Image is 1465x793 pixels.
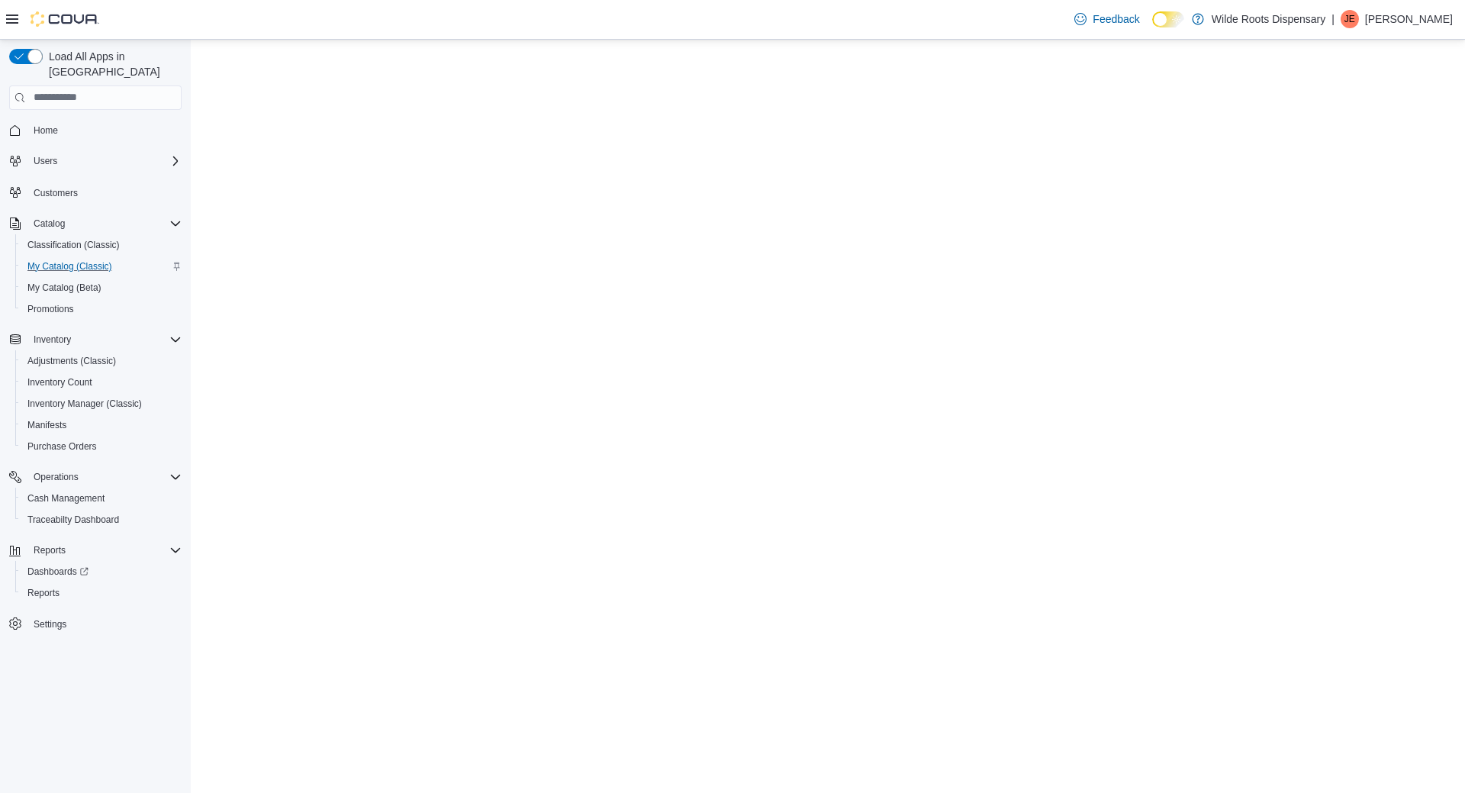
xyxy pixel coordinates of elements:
[21,300,80,318] a: Promotions
[15,277,188,298] button: My Catalog (Beta)
[27,152,63,170] button: Users
[15,414,188,436] button: Manifests
[27,121,182,140] span: Home
[1093,11,1139,27] span: Feedback
[27,184,84,202] a: Customers
[27,398,142,410] span: Inventory Manager (Classic)
[27,121,64,140] a: Home
[21,437,103,456] a: Purchase Orders
[3,466,188,488] button: Operations
[1068,4,1145,34] a: Feedback
[27,614,182,633] span: Settings
[21,373,98,392] a: Inventory Count
[15,436,188,457] button: Purchase Orders
[1152,11,1184,27] input: Dark Mode
[31,11,99,27] img: Cova
[27,376,92,388] span: Inventory Count
[3,181,188,203] button: Customers
[34,155,57,167] span: Users
[3,150,188,172] button: Users
[21,279,108,297] a: My Catalog (Beta)
[21,352,122,370] a: Adjustments (Classic)
[43,49,182,79] span: Load All Apps in [GEOGRAPHIC_DATA]
[21,563,182,581] span: Dashboards
[1341,10,1359,28] div: Joe Ennis
[21,236,126,254] a: Classification (Classic)
[34,544,66,556] span: Reports
[1331,10,1335,28] p: |
[21,416,182,434] span: Manifests
[3,213,188,234] button: Catalog
[3,119,188,141] button: Home
[21,563,95,581] a: Dashboards
[21,373,182,392] span: Inventory Count
[27,260,112,272] span: My Catalog (Classic)
[27,214,182,233] span: Catalog
[15,509,188,530] button: Traceabilty Dashboard
[27,541,72,559] button: Reports
[27,587,60,599] span: Reports
[34,124,58,137] span: Home
[1152,27,1153,28] span: Dark Mode
[3,613,188,635] button: Settings
[21,437,182,456] span: Purchase Orders
[21,511,182,529] span: Traceabilty Dashboard
[3,329,188,350] button: Inventory
[27,440,97,453] span: Purchase Orders
[21,511,125,529] a: Traceabilty Dashboard
[15,488,188,509] button: Cash Management
[15,582,188,604] button: Reports
[27,492,105,504] span: Cash Management
[15,372,188,393] button: Inventory Count
[27,468,182,486] span: Operations
[27,239,120,251] span: Classification (Classic)
[1365,10,1453,28] p: [PERSON_NAME]
[15,298,188,320] button: Promotions
[15,350,188,372] button: Adjustments (Classic)
[27,330,77,349] button: Inventory
[27,303,74,315] span: Promotions
[27,468,85,486] button: Operations
[34,187,78,199] span: Customers
[27,214,71,233] button: Catalog
[27,419,66,431] span: Manifests
[27,615,72,633] a: Settings
[27,514,119,526] span: Traceabilty Dashboard
[34,218,65,230] span: Catalog
[21,584,66,602] a: Reports
[27,541,182,559] span: Reports
[15,561,188,582] a: Dashboards
[27,152,182,170] span: Users
[27,566,89,578] span: Dashboards
[3,540,188,561] button: Reports
[21,395,182,413] span: Inventory Manager (Classic)
[27,182,182,201] span: Customers
[34,471,79,483] span: Operations
[21,489,111,508] a: Cash Management
[21,489,182,508] span: Cash Management
[34,334,71,346] span: Inventory
[15,234,188,256] button: Classification (Classic)
[34,618,66,630] span: Settings
[21,352,182,370] span: Adjustments (Classic)
[21,257,118,276] a: My Catalog (Classic)
[1212,10,1325,28] p: Wilde Roots Dispensary
[27,330,182,349] span: Inventory
[21,395,148,413] a: Inventory Manager (Classic)
[21,279,182,297] span: My Catalog (Beta)
[21,584,182,602] span: Reports
[21,257,182,276] span: My Catalog (Classic)
[15,393,188,414] button: Inventory Manager (Classic)
[27,355,116,367] span: Adjustments (Classic)
[27,282,101,294] span: My Catalog (Beta)
[15,256,188,277] button: My Catalog (Classic)
[21,416,72,434] a: Manifests
[21,236,182,254] span: Classification (Classic)
[9,113,182,675] nav: Complex example
[1344,10,1355,28] span: JE
[21,300,182,318] span: Promotions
